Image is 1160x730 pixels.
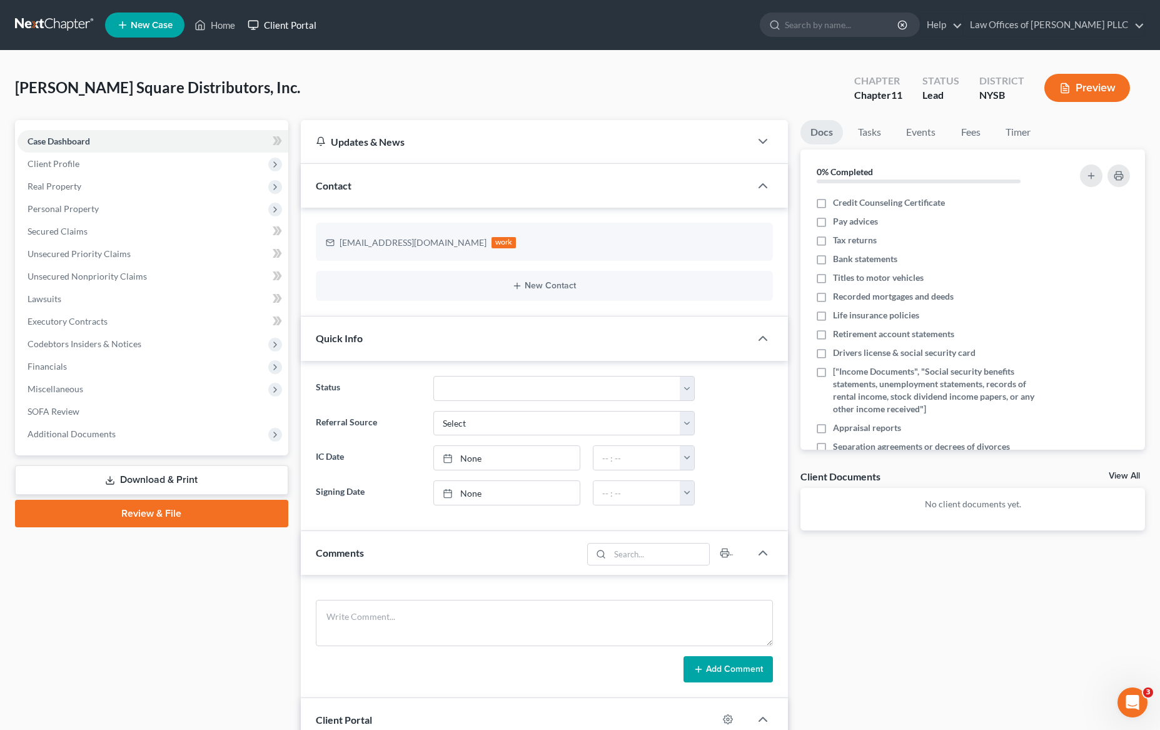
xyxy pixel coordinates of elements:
span: Real Property [28,181,81,191]
div: Client Documents [800,470,880,483]
span: Unsecured Nonpriority Claims [28,271,147,281]
span: 11 [891,89,902,101]
span: Case Dashboard [28,136,90,146]
label: Status [310,376,427,401]
span: Additional Documents [28,428,116,439]
span: Tax returns [833,234,877,246]
span: Personal Property [28,203,99,214]
div: [EMAIL_ADDRESS][DOMAIN_NAME] [340,236,487,249]
a: None [434,481,580,505]
span: Recorded mortgages and deeds [833,290,954,303]
span: Life insurance policies [833,309,919,322]
a: Executory Contracts [18,310,288,333]
div: Lead [922,88,959,103]
a: View All [1109,472,1140,480]
span: New Case [131,21,173,30]
span: SOFA Review [28,406,79,417]
label: IC Date [310,445,427,470]
span: Quick Info [316,332,363,344]
button: Preview [1044,74,1130,102]
a: SOFA Review [18,400,288,423]
a: Timer [996,120,1041,144]
div: Chapter [854,88,902,103]
span: Credit Counseling Certificate [833,196,945,209]
input: Search by name... [785,13,899,36]
span: Miscellaneous [28,383,83,394]
div: District [979,74,1024,88]
a: Events [896,120,946,144]
span: Drivers license & social security card [833,347,976,359]
a: Docs [800,120,843,144]
span: Pay advices [833,215,878,228]
span: [PERSON_NAME] Square Distributors, Inc. [15,78,300,96]
a: Home [188,14,241,36]
button: New Contact [326,281,763,291]
span: Bank statements [833,253,897,265]
span: Codebtors Insiders & Notices [28,338,141,349]
a: Law Offices of [PERSON_NAME] PLLC [964,14,1144,36]
a: Case Dashboard [18,130,288,153]
input: -- : -- [593,481,680,505]
a: Lawsuits [18,288,288,310]
a: Unsecured Priority Claims [18,243,288,265]
span: Lawsuits [28,293,61,304]
span: Executory Contracts [28,316,108,327]
span: Contact [316,180,351,191]
span: Financials [28,361,67,372]
div: NYSB [979,88,1024,103]
iframe: Intercom live chat [1117,687,1147,717]
p: No client documents yet. [810,498,1135,510]
span: ["Income Documents", "Social security benefits statements, unemployment statements, records of re... [833,365,1048,415]
span: 3 [1143,687,1153,697]
span: Separation agreements or decrees of divorces [833,440,1010,453]
span: Comments [316,547,364,559]
div: Chapter [854,74,902,88]
div: Status [922,74,959,88]
a: Secured Claims [18,220,288,243]
span: Retirement account statements [833,328,954,340]
span: Client Profile [28,158,79,169]
div: work [492,237,517,248]
input: Search... [610,544,710,565]
label: Signing Date [310,480,427,505]
div: Updates & News [316,135,735,148]
span: Unsecured Priority Claims [28,248,131,259]
a: Help [920,14,962,36]
label: Referral Source [310,411,427,436]
a: Client Portal [241,14,323,36]
a: Tasks [848,120,891,144]
a: Download & Print [15,465,288,495]
a: None [434,446,580,470]
button: Add Comment [683,656,773,682]
a: Unsecured Nonpriority Claims [18,265,288,288]
a: Review & File [15,500,288,527]
span: Client Portal [316,714,372,726]
strong: 0% Completed [817,166,873,177]
span: Secured Claims [28,226,88,236]
span: Appraisal reports [833,422,901,434]
input: -- : -- [593,446,680,470]
a: Fees [951,120,991,144]
span: Titles to motor vehicles [833,271,924,284]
